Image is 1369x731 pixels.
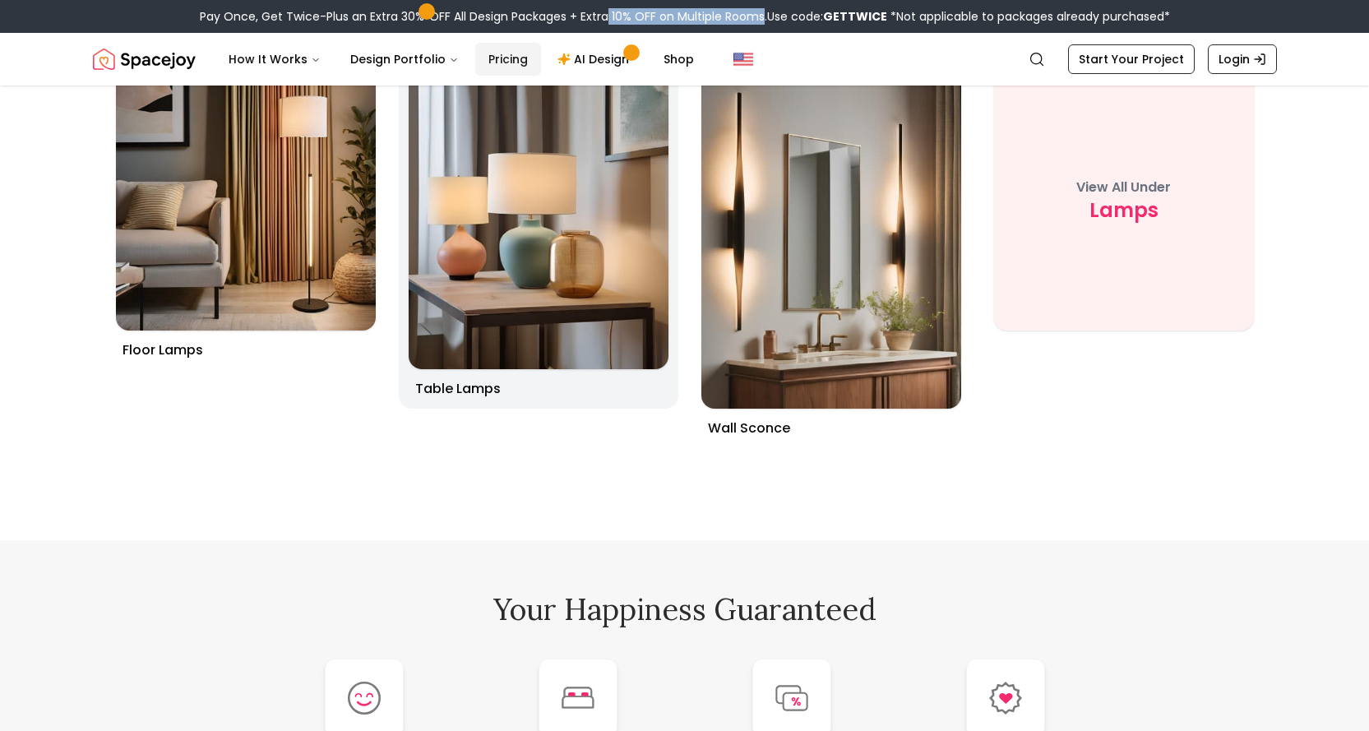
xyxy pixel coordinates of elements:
[337,43,472,76] button: Design Portfolio
[989,682,1022,715] img: Loved by<br/>Thousands
[733,49,753,69] img: United States
[200,8,1170,25] div: Pay Once, Get Twice-Plus an Extra 30% OFF All Design Packages + Extra 10% OFF on Multiple Rooms.
[701,71,961,409] img: Wall Sconce
[544,43,647,76] a: AI Design
[116,71,376,331] img: Floor Lamps
[116,331,376,360] h3: Floor Lamps
[1208,44,1277,74] a: Login
[215,43,707,76] nav: Main
[767,8,887,25] span: Use code:
[93,593,1277,626] h2: Your Happiness Guaranteed
[399,61,678,409] a: Table LampsTable Lamps
[775,685,808,711] img: Handpicked<br/>Furniture/Decor
[93,43,196,76] img: Spacejoy Logo
[1076,178,1171,197] p: View All Under
[475,43,541,76] a: Pricing
[106,61,386,370] a: Floor LampsFloor Lamps
[348,682,381,715] img: Expert Designers<br/>Who Get You
[93,33,1277,86] nav: Global
[562,687,594,709] img: A True-to-Life<br/>Preview
[1068,44,1195,74] a: Start Your Project
[691,61,971,448] a: Wall SconceWall Sconce
[1089,197,1159,224] span: lamps
[215,43,334,76] button: How It Works
[887,8,1170,25] span: *Not applicable to packages already purchased*
[93,43,196,76] a: Spacejoy
[984,61,1264,448] a: View All Underlamps
[701,409,961,438] h3: Wall Sconce
[823,8,887,25] b: GETTWICE
[402,63,675,377] img: Table Lamps
[409,369,668,399] h3: Table Lamps
[650,43,707,76] a: Shop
